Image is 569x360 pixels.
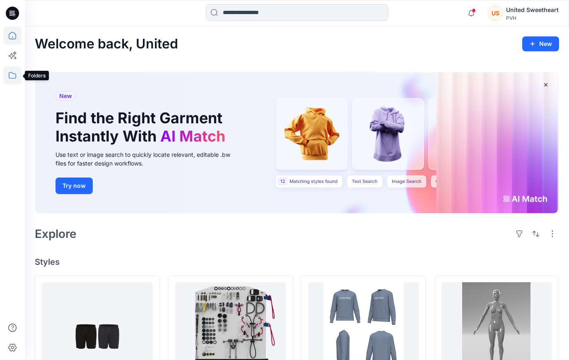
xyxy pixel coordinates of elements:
[506,5,559,15] div: United Sweetheart
[55,178,93,194] button: Try now
[35,227,77,240] h2: Explore
[506,15,559,21] div: PVH
[55,150,242,168] div: Use text or image search to quickly locate relevant, editable .bw files for faster design workflows.
[55,109,229,145] h1: Find the Right Garment Instantly With
[160,127,225,145] span: AI Match
[488,6,503,21] div: US
[522,36,559,51] button: New
[59,91,72,101] span: New
[35,257,559,267] h4: Styles
[35,36,178,52] h2: Welcome back, United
